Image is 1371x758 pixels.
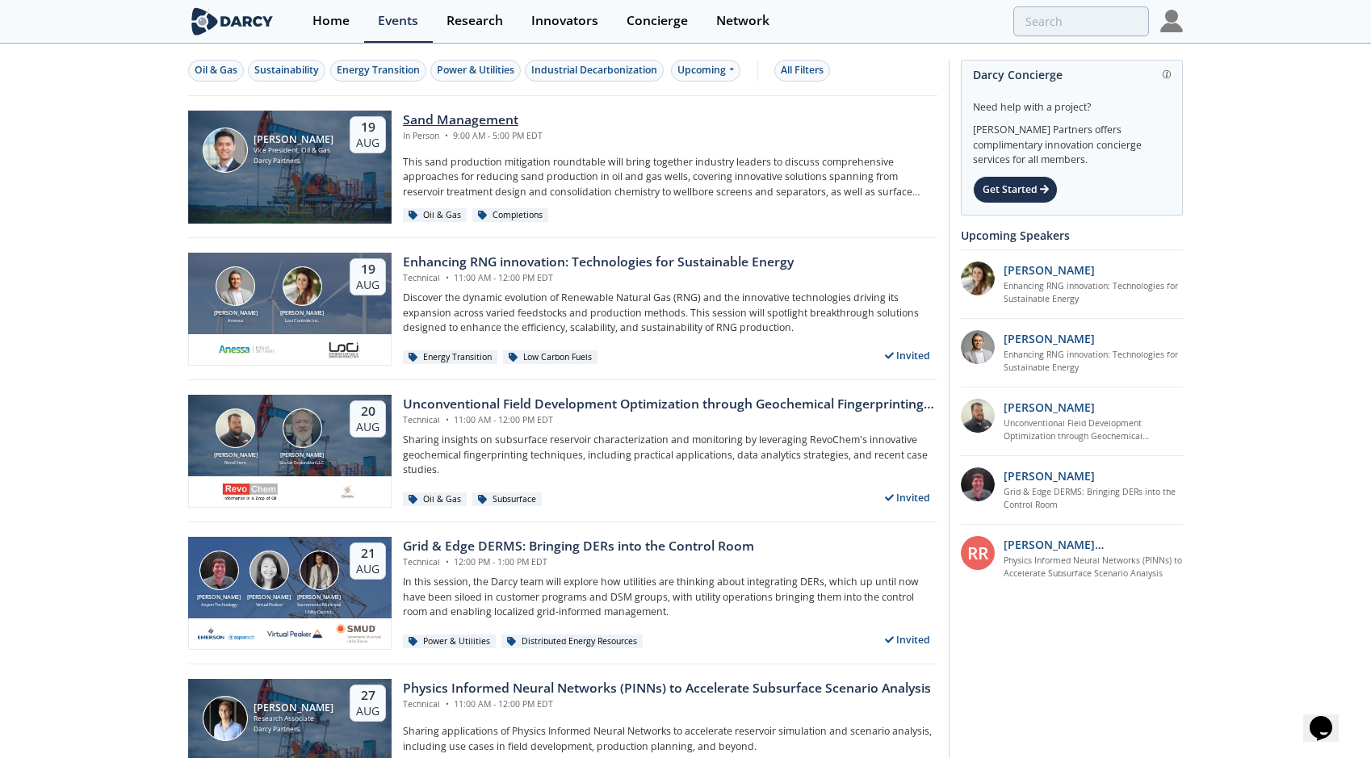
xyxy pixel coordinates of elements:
div: Vice President, Oil & Gas [254,145,333,156]
div: Low Carbon Fuels [503,350,597,365]
div: Aug [356,704,379,718]
div: [PERSON_NAME] [294,593,344,602]
img: Ron Sasaki [203,128,248,173]
a: Jonathan Curtis [PERSON_NAME] Aspen Technology Brenda Chew [PERSON_NAME] Virtual Peaker Yevgeniy ... [188,537,937,650]
div: Oil & Gas [403,492,467,507]
div: 19 [356,119,379,136]
img: 1fdb2308-3d70-46db-bc64-f6eabefcce4d [961,330,995,364]
div: Enhancing RNG innovation: Technologies for Sustainable Energy [403,253,794,272]
div: Innovators [531,15,598,27]
a: Ron Sasaki [PERSON_NAME] Vice President, Oil & Gas Darcy Partners 19 Aug Sand Management In Perso... [188,111,937,224]
div: Technical 11:00 AM - 12:00 PM EDT [403,272,794,285]
div: Aug [356,562,379,576]
div: 19 [356,262,379,278]
button: Industrial Decarbonization [525,60,664,82]
a: Enhancing RNG innovation: Technologies for Sustainable Energy [1004,349,1184,375]
div: [PERSON_NAME] [277,309,327,318]
div: Concierge [627,15,688,27]
div: Invited [878,345,938,366]
div: Anessa [211,317,261,324]
p: This sand production mitigation roundtable will bring together industry leaders to discuss compre... [403,155,937,199]
p: Sharing applications of Physics Informed Neural Networks to accelerate reservoir simulation and s... [403,724,937,754]
span: • [442,556,451,567]
div: Get Started [973,176,1058,203]
a: Bob Aylsworth [PERSON_NAME] RevoChem John Sinclair [PERSON_NAME] Sinclair Exploration LLC 20 Aug ... [188,395,937,508]
div: Oil & Gas [195,63,237,77]
div: Industrial Decarbonization [531,63,657,77]
div: Sustainability [254,63,319,77]
div: Need help with a project? [973,89,1171,115]
img: Brenda Chew [249,551,289,590]
div: Upcoming [671,60,741,82]
div: Distributed Energy Resources [501,634,643,649]
div: Technical 11:00 AM - 12:00 PM EDT [403,414,937,427]
div: Energy Transition [337,63,420,77]
div: In Person 9:00 AM - 5:00 PM EDT [403,130,543,143]
p: [PERSON_NAME] [PERSON_NAME] [1004,536,1184,553]
div: 21 [356,546,379,562]
div: [PERSON_NAME] [254,134,333,145]
span: • [442,272,451,283]
p: Sharing insights on subsurface reservoir characterization and monitoring by leveraging RevoChem's... [403,433,937,477]
a: Enhancing RNG innovation: Technologies for Sustainable Energy [1004,280,1184,306]
p: [PERSON_NAME] [1004,467,1095,484]
img: logo-wide.svg [188,7,276,36]
p: [PERSON_NAME] [1004,330,1095,347]
div: Upcoming Speakers [961,221,1183,249]
div: [PERSON_NAME] [211,309,261,318]
img: Profile [1160,10,1183,32]
img: virtual-peaker.com.png [266,624,323,643]
img: Yevgeniy Postnov [300,551,339,590]
div: Darcy Partners [254,724,333,735]
img: ovintiv.com.png [338,482,358,501]
button: Power & Utilities [430,60,521,82]
div: Unconventional Field Development Optimization through Geochemical Fingerprinting Technology [403,395,937,414]
p: [PERSON_NAME] [1004,399,1095,416]
div: [PERSON_NAME] [244,593,294,602]
img: 551440aa-d0f4-4a32-b6e2-e91f2a0781fe [218,340,275,359]
div: RevoChem [211,459,261,466]
div: Grid & Edge DERMS: Bringing DERs into the Control Room [403,537,754,556]
img: Bob Aylsworth [216,408,255,448]
img: John Sinclair [283,408,322,448]
img: accc9a8e-a9c1-4d58-ae37-132228efcf55 [961,467,995,501]
div: Darcy Concierge [973,61,1171,89]
div: Aspen Technology [194,601,244,608]
div: [PERSON_NAME] [277,451,327,460]
div: Loci Controls Inc. [277,317,327,324]
div: Research Associate [254,714,333,724]
div: 20 [356,404,379,420]
input: Advanced Search [1013,6,1149,36]
div: Sinclair Exploration LLC [277,459,327,466]
div: [PERSON_NAME] [254,702,333,714]
div: All Filters [781,63,824,77]
p: Discover the dynamic evolution of Renewable Natural Gas (RNG) and the innovative technologies dri... [403,291,937,335]
img: Amir Akbari [216,266,255,306]
a: Amir Akbari [PERSON_NAME] Anessa Nicole Neff [PERSON_NAME] Loci Controls Inc. 19 Aug Enhancing RN... [188,253,937,366]
div: Research [447,15,503,27]
div: Energy Transition [403,350,497,365]
div: Aug [356,136,379,150]
div: [PERSON_NAME] [194,593,244,602]
div: Sacramento Municipal Utility District. [294,601,344,615]
div: [PERSON_NAME] Partners offers complimentary innovation concierge services for all members. [973,115,1171,168]
span: • [442,130,451,141]
div: Technical 11:00 AM - 12:00 PM EDT [403,698,931,711]
div: Home [312,15,350,27]
div: Power & Utilities [437,63,514,77]
div: Completions [472,208,548,223]
img: 2k2ez1SvSiOh3gKHmcgF [961,399,995,433]
div: Events [378,15,418,27]
img: Smud.org.png [335,624,382,643]
span: • [442,414,451,425]
a: Unconventional Field Development Optimization through Geochemical Fingerprinting Technology [1004,417,1184,443]
img: information.svg [1163,70,1172,79]
a: Physics Informed Neural Networks (PINNs) to Accelerate Subsurface Scenario Analysis [1004,555,1184,580]
img: cb84fb6c-3603-43a1-87e3-48fd23fb317a [198,624,254,643]
div: Subsurface [472,492,542,507]
img: 737ad19b-6c50-4cdf-92c7-29f5966a019e [961,262,995,295]
div: Sand Management [403,111,543,130]
div: RR [961,536,995,570]
div: Power & Utilities [403,634,496,649]
button: Sustainability [248,60,325,82]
